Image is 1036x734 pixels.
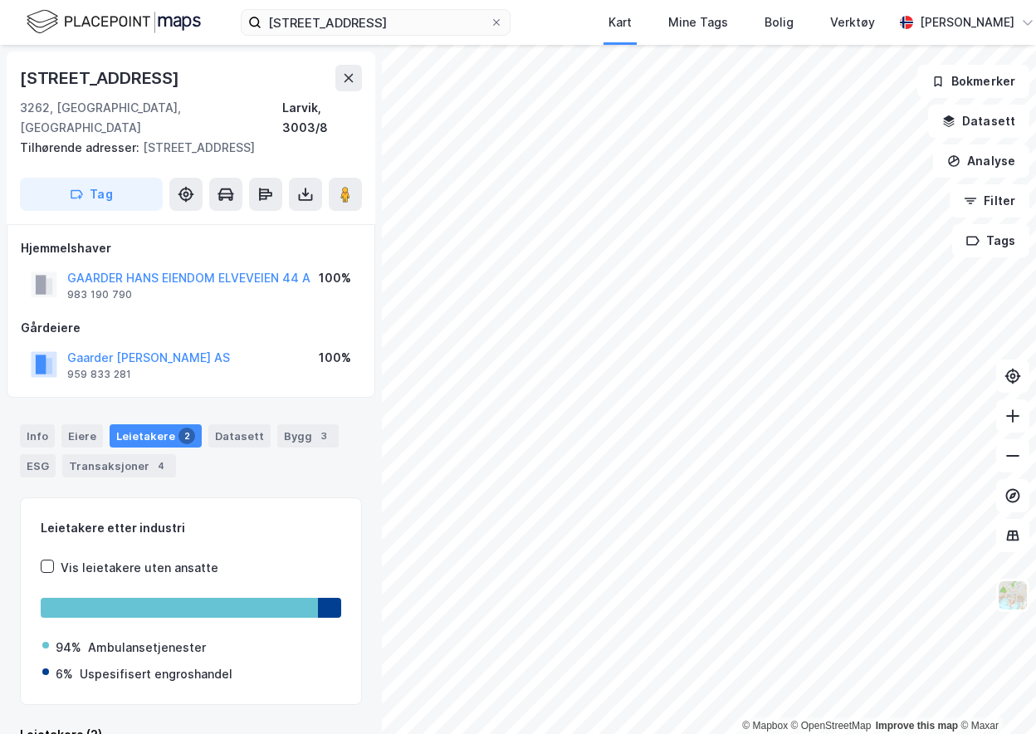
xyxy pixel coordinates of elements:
div: 6% [56,664,73,684]
div: Kontrollprogram for chat [953,654,1036,734]
div: 3 [315,428,332,444]
button: Tag [20,178,163,211]
div: ESG [20,454,56,477]
iframe: Chat Widget [953,654,1036,734]
button: Datasett [928,105,1029,138]
a: Improve this map [876,720,958,732]
div: 2 [178,428,195,444]
span: Tilhørende adresser: [20,140,143,154]
button: Analyse [933,144,1029,178]
div: Verktøy [830,12,875,32]
div: 94% [56,638,81,658]
div: 3262, [GEOGRAPHIC_DATA], [GEOGRAPHIC_DATA] [20,98,282,138]
div: Uspesifisert engroshandel [80,664,232,684]
div: Vis leietakere uten ansatte [61,558,218,578]
button: Bokmerker [917,65,1029,98]
div: 983 190 790 [67,288,132,301]
div: Leietakere [110,424,202,448]
a: Mapbox [742,720,788,732]
div: Kart [608,12,632,32]
div: Transaksjoner [62,454,176,477]
img: Z [997,580,1029,611]
div: 959 833 281 [67,368,131,381]
div: Bygg [277,424,339,448]
button: Tags [952,224,1029,257]
input: Søk på adresse, matrikkel, gårdeiere, leietakere eller personer [261,10,490,35]
div: Gårdeiere [21,318,361,338]
div: Mine Tags [668,12,728,32]
div: Bolig [765,12,794,32]
div: Info [20,424,55,448]
div: Datasett [208,424,271,448]
div: Hjemmelshaver [21,238,361,258]
div: 100% [319,348,351,368]
div: [STREET_ADDRESS] [20,65,183,91]
div: Ambulansetjenester [88,638,206,658]
button: Filter [950,184,1029,218]
img: logo.f888ab2527a4732fd821a326f86c7f29.svg [27,7,201,37]
div: 100% [319,268,351,288]
div: [STREET_ADDRESS] [20,138,349,158]
div: Eiere [61,424,103,448]
div: [PERSON_NAME] [920,12,1014,32]
div: Leietakere etter industri [41,518,341,538]
div: 4 [153,458,169,474]
a: OpenStreetMap [791,720,872,732]
div: Larvik, 3003/8 [282,98,362,138]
